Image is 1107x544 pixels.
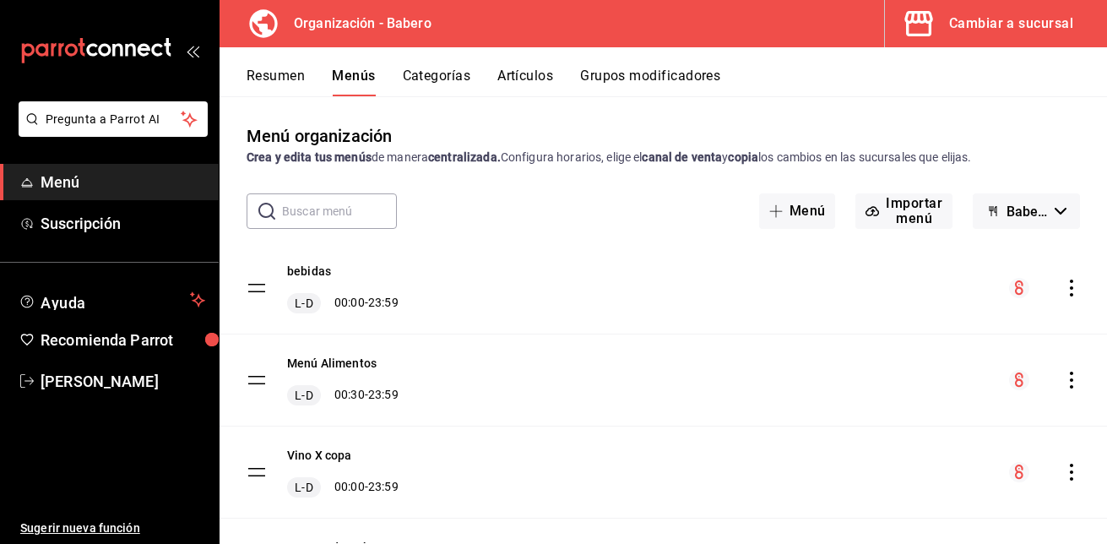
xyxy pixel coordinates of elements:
button: Importar menú [855,193,952,229]
div: 00:30 - 23:59 [287,385,399,405]
button: drag [247,462,267,482]
div: Cambiar a sucursal [949,12,1073,35]
button: Vino X copa [287,447,352,464]
span: Sugerir nueva función [20,520,205,537]
input: Buscar menú [282,194,397,228]
span: Pregunta a Parrot AI [46,111,182,128]
button: actions [1063,372,1080,389]
button: bebidas [287,263,331,280]
div: navigation tabs [247,68,1107,96]
div: Menú organización [247,123,392,149]
strong: copia [728,150,758,164]
button: Menú [759,193,836,229]
strong: centralizada. [428,150,501,164]
div: 00:00 - 23:59 [287,293,399,313]
span: Menú [41,171,205,193]
a: Pregunta a Parrot AI [12,122,208,140]
div: de manera Configura horarios, elige el y los cambios en las sucursales que elijas. [247,149,1080,166]
strong: Crea y edita tus menús [247,150,372,164]
strong: canal de venta [642,150,722,164]
button: Grupos modificadores [580,68,720,96]
button: Resumen [247,68,305,96]
span: Babero/Biberon - Borrador [1007,204,1048,220]
button: Babero/Biberon - Borrador [973,193,1080,229]
button: Pregunta a Parrot AI [19,101,208,137]
span: L-D [291,479,316,496]
button: drag [247,278,267,298]
span: L-D [291,387,316,404]
button: actions [1063,280,1080,296]
button: open_drawer_menu [186,44,199,57]
button: Artículos [497,68,553,96]
span: Recomienda Parrot [41,329,205,351]
button: drag [247,370,267,390]
div: 00:00 - 23:59 [287,477,399,498]
button: Categorías [403,68,471,96]
h3: Organización - Babero [280,14,431,34]
span: [PERSON_NAME] [41,370,205,393]
button: Menú Alimentos [287,355,377,372]
span: Ayuda [41,290,183,310]
span: L-D [291,295,316,312]
button: Menús [332,68,375,96]
button: actions [1063,464,1080,481]
span: Suscripción [41,212,205,235]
